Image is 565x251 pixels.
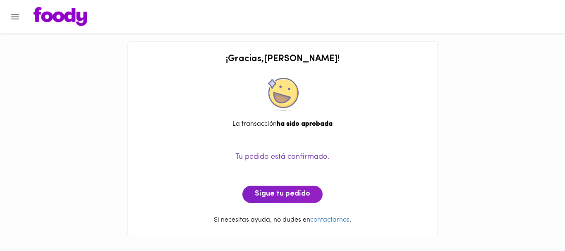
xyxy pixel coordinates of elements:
iframe: Messagebird Livechat Widget [517,203,557,243]
button: Sigue tu pedido [242,186,323,203]
p: Si necesitas ayuda, no dudes en . [136,215,429,225]
img: approved.png [266,78,299,111]
a: contactarnos [310,217,350,223]
b: ha sido aprobada [277,121,333,127]
button: Menu [5,7,25,27]
img: logo.png [34,7,87,26]
h2: ¡ Gracias , [PERSON_NAME] ! [136,54,429,64]
span: Sigue tu pedido [255,190,310,199]
div: La transacción [136,120,429,129]
span: Tu pedido está confirmado. [235,153,330,161]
